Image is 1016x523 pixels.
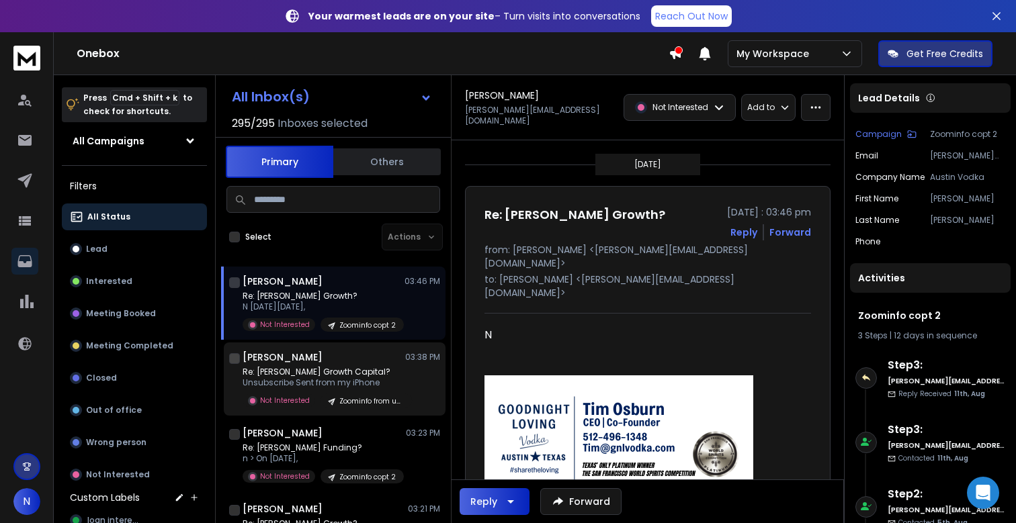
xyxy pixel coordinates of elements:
[308,9,640,23] p: – Turn visits into conversations
[62,429,207,456] button: Wrong person
[460,488,530,515] button: Reply
[858,309,1003,322] h1: Zoominfo copt 2
[930,129,1005,140] p: Zoominfo copt 2
[855,193,898,204] p: First Name
[86,469,150,480] p: Not Interested
[62,268,207,295] button: Interested
[13,488,40,515] button: N
[855,129,917,140] button: Campaign
[736,47,814,60] p: My Workspace
[855,236,880,247] p: Phone
[898,389,985,399] p: Reply Received
[83,91,192,118] p: Press to check for shortcuts.
[888,505,1005,515] h6: [PERSON_NAME][EMAIL_ADDRESS][DOMAIN_NAME]
[62,128,207,154] button: All Campaigns
[62,365,207,391] button: Closed
[62,177,207,195] h3: Filters
[470,495,497,508] div: Reply
[232,115,275,132] span: 295 / 295
[62,332,207,359] button: Meeting Completed
[87,211,130,222] p: All Status
[906,47,983,60] p: Get Free Credits
[260,471,310,481] p: Not Interested
[86,437,146,448] p: Wrong person
[73,134,144,148] h1: All Campaigns
[86,373,117,383] p: Closed
[727,205,811,219] p: [DATE] : 03:46 pm
[930,215,1005,226] p: [PERSON_NAME]
[484,375,753,510] img: AIorK4xSuXzma-2G8WB0mEMqq0dj2zqAnwf4blz5bDv7cuGa5x6mTQv-tbZ3gecsJS5AbBt7Sft2ipcvzxMS
[243,301,404,312] p: N [DATE][DATE],
[894,330,977,341] span: 12 days in sequence
[86,340,173,351] p: Meeting Completed
[858,91,920,105] p: Lead Details
[465,105,616,126] p: [PERSON_NAME][EMAIL_ADDRESS][DOMAIN_NAME]
[898,453,968,463] p: Contacted
[855,129,902,140] p: Campaign
[888,422,1005,438] h6: Step 3 :
[855,150,878,161] p: Email
[62,300,207,327] button: Meeting Booked
[540,488,622,515] button: Forward
[405,352,440,363] p: 03:38 PM
[930,193,1005,204] p: [PERSON_NAME]
[232,90,310,103] h1: All Inbox(s)
[855,172,925,183] p: Company Name
[243,377,404,388] p: Unsubscribe Sent from my iPhone
[769,226,811,239] div: Forward
[243,426,323,440] h1: [PERSON_NAME]
[405,276,440,287] p: 03:46 PM
[967,477,999,509] div: Open Intercom Messenger
[937,453,968,463] span: 11th, Aug
[245,232,271,242] label: Select
[930,172,1005,183] p: Austin Vodka
[850,263,1011,293] div: Activities
[221,83,443,110] button: All Inbox(s)
[855,215,899,226] p: Last Name
[243,502,323,516] h1: [PERSON_NAME]
[888,357,1005,373] h6: Step 3 :
[86,405,142,416] p: Out of office
[878,40,992,67] button: Get Free Credits
[652,102,708,113] p: Not Interested
[243,367,404,377] p: Re: [PERSON_NAME] Growth Capital?
[86,308,156,319] p: Meeting Booked
[888,486,1005,502] h6: Step 2 :
[655,9,728,23] p: Reach Out Now
[858,330,1003,341] div: |
[13,46,40,70] img: logo
[62,236,207,263] button: Lead
[70,491,140,504] h3: Custom Labels
[888,440,1005,450] h6: [PERSON_NAME][EMAIL_ADDRESS][DOMAIN_NAME]
[86,276,132,287] p: Interested
[278,115,368,132] h3: Inboxes selected
[406,428,440,438] p: 03:23 PM
[243,442,404,453] p: Re: [PERSON_NAME] Funding?
[243,453,404,464] p: n > On [DATE],
[243,291,404,301] p: Re: [PERSON_NAME] Growth?
[260,320,310,330] p: Not Interested
[308,9,495,23] strong: Your warmest leads are on your site
[858,330,888,341] span: 3 Steps
[747,102,775,113] p: Add to
[260,395,310,406] p: Not Interested
[226,146,333,178] button: Primary
[339,320,396,330] p: Zoominfo copt 2
[243,350,323,364] h1: [PERSON_NAME]
[484,273,811,299] p: to: [PERSON_NAME] <[PERSON_NAME][EMAIL_ADDRESS][DOMAIN_NAME]>
[954,389,985,399] span: 11th, Aug
[888,376,1005,386] h6: [PERSON_NAME][EMAIL_ADDRESS][DOMAIN_NAME]
[77,46,669,62] h1: Onebox
[484,205,665,224] h1: Re: [PERSON_NAME] Growth?
[634,159,661,170] p: [DATE]
[62,397,207,424] button: Out of office
[339,472,396,482] p: Zoominfo copt 2
[243,275,323,288] h1: [PERSON_NAME]
[62,203,207,230] button: All Status
[86,244,108,254] p: Lead
[730,226,757,239] button: Reply
[484,243,811,270] p: from: [PERSON_NAME] <[PERSON_NAME][EMAIL_ADDRESS][DOMAIN_NAME]>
